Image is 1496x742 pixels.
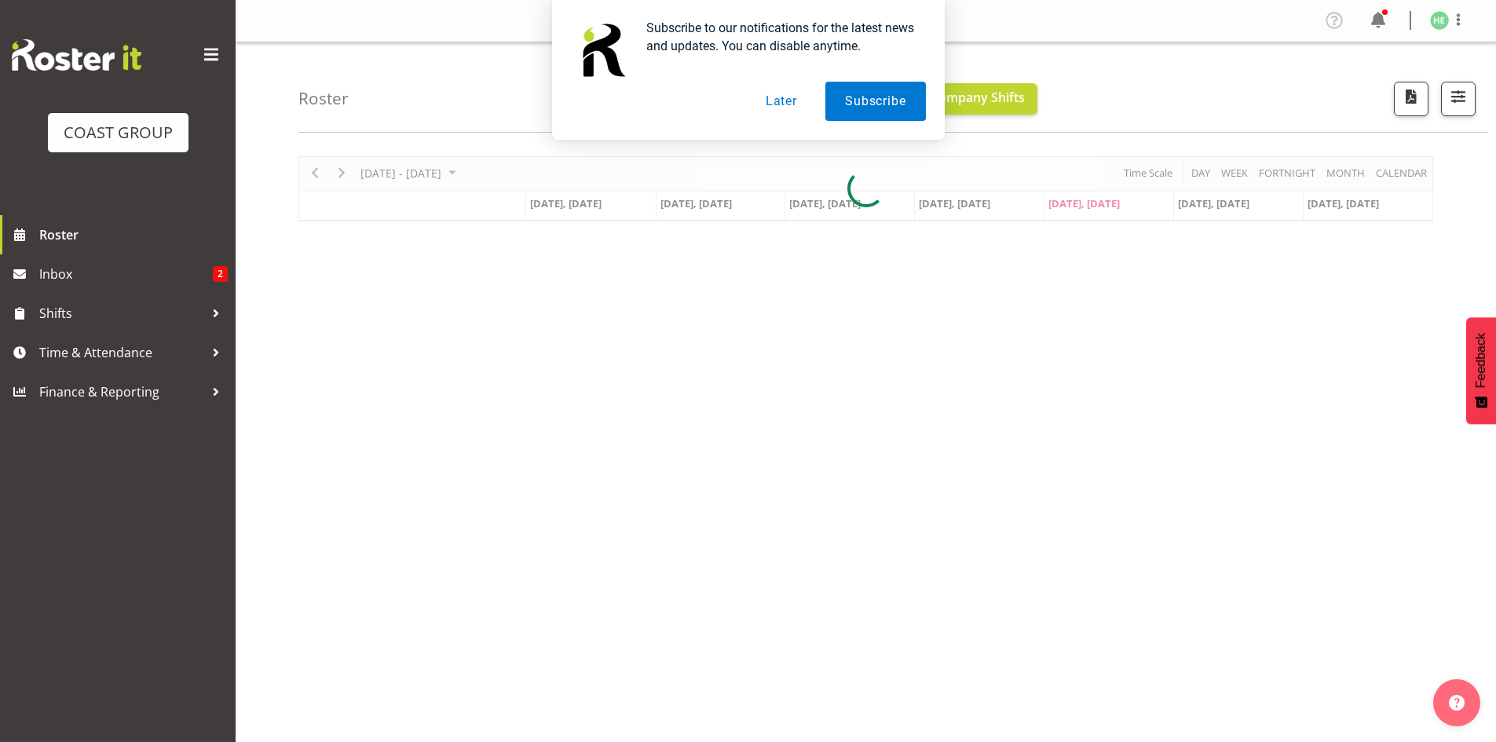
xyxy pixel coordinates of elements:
img: help-xxl-2.png [1449,695,1465,711]
img: notification icon [571,19,634,82]
span: Roster [39,223,228,247]
span: Feedback [1474,333,1488,388]
span: Inbox [39,262,213,286]
button: Later [746,82,817,121]
span: Finance & Reporting [39,380,204,404]
span: Time & Attendance [39,341,204,364]
span: 2 [213,266,228,282]
span: Shifts [39,302,204,325]
button: Feedback - Show survey [1466,317,1496,424]
button: Subscribe [825,82,925,121]
div: Subscribe to our notifications for the latest news and updates. You can disable anytime. [634,19,926,55]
